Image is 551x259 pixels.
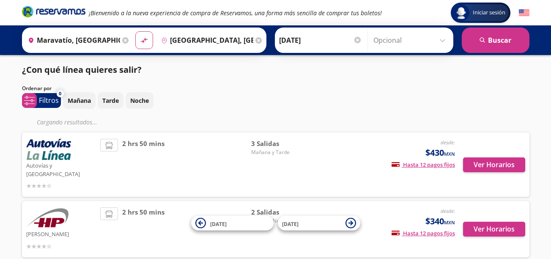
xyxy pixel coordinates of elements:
button: Ver Horarios [463,157,525,172]
span: 3 Salidas [251,139,310,149]
p: Autovías y [GEOGRAPHIC_DATA] [26,160,96,178]
span: $430 [425,146,455,159]
span: 0 [59,90,61,97]
button: [DATE] [278,216,360,231]
span: Hasta 12 pagos fijos [392,161,455,168]
button: Ver Horarios [463,222,525,237]
p: ¿Con qué línea quieres salir? [22,63,142,76]
input: Opcional [373,30,449,51]
button: Mañana [63,92,96,109]
span: Mañana y Tarde [251,149,310,156]
button: Buscar [462,28,529,53]
em: ¡Bienvenido a la nueva experiencia de compra de Reservamos, una forma más sencilla de comprar tus... [89,9,382,17]
em: Cargando resultados ... [37,118,97,126]
a: Brand Logo [22,5,85,20]
input: Buscar Origen [25,30,120,51]
input: Elegir Fecha [279,30,362,51]
img: Herradura de Plata [26,207,69,229]
small: MXN [444,219,455,226]
span: [DATE] [210,220,227,227]
button: 0Filtros [22,93,61,108]
button: [DATE] [191,216,274,231]
input: Buscar Destino [158,30,253,51]
p: Mañana [68,96,91,105]
span: 2 hrs 50 mins [122,139,164,190]
button: Noche [126,92,154,109]
small: MXN [444,151,455,157]
span: $340 [425,215,455,228]
p: Filtros [39,95,59,105]
button: Tarde [98,92,123,109]
span: Iniciar sesión [469,8,509,17]
span: 2 Salidas [251,207,310,217]
em: desde: [441,207,455,215]
p: Tarde [102,96,119,105]
button: English [519,8,529,18]
p: Ordenar por [22,85,52,92]
span: Hasta 12 pagos fijos [392,229,455,237]
span: 2 hrs 50 mins [122,207,164,251]
span: [DATE] [282,220,299,227]
img: Autovías y La Línea [26,139,71,160]
p: Noche [130,96,149,105]
p: [PERSON_NAME] [26,229,96,239]
em: desde: [441,139,455,146]
i: Brand Logo [22,5,85,18]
